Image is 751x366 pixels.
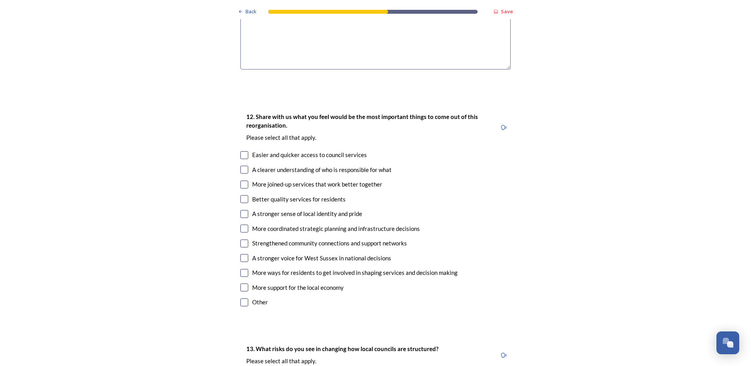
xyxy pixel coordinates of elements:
[252,268,458,277] div: More ways for residents to get involved in shaping services and decision making
[252,150,367,159] div: Easier and quicker access to council services
[252,224,420,233] div: More coordinated strategic planning and infrastructure decisions
[501,8,513,15] strong: Save
[246,134,491,142] p: Please select all that apply.
[245,8,256,15] span: Back
[716,331,739,354] button: Open Chat
[246,113,479,128] strong: 12. Share with us what you feel would be the most important things to come out of this reorganisa...
[246,345,438,352] strong: 13. What risks do you see in changing how local councils are structured?
[252,239,407,248] div: Strengthened community connections and support networks
[246,357,438,365] p: Please select all that apply.
[252,283,344,292] div: More support for the local economy
[252,195,346,204] div: Better quality services for residents
[252,209,362,218] div: A stronger sense of local identity and pride
[252,165,392,174] div: A clearer understanding of who is responsible for what
[252,298,268,307] div: Other
[252,254,391,263] div: A stronger voice for West Sussex in national decisions
[252,180,382,189] div: More joined-up services that work better together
